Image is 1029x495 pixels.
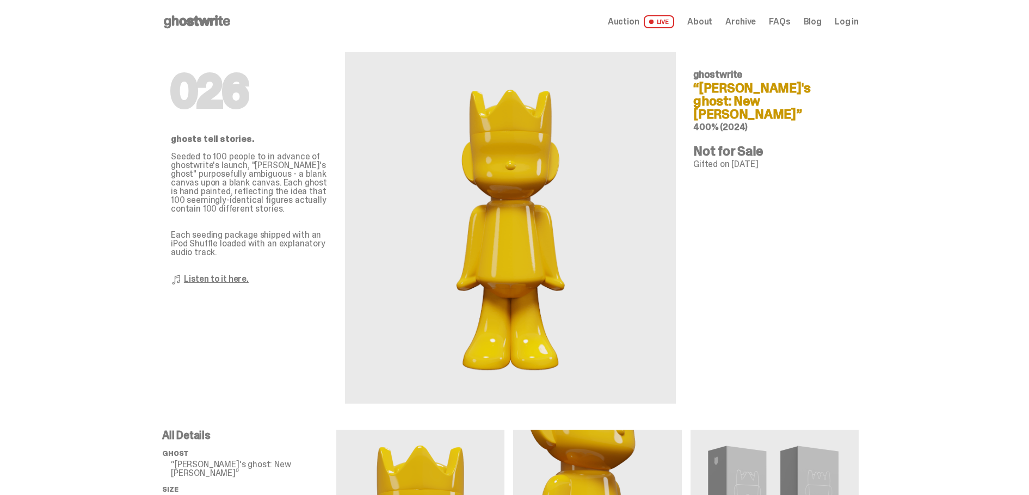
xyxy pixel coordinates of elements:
span: ghostwrite [693,68,742,81]
a: Archive [725,17,756,26]
h4: “[PERSON_NAME]'s ghost: New [PERSON_NAME]” [693,82,850,121]
img: ghostwrite&ldquo;Schrödinger's ghost: New Dawn&rdquo; [426,78,594,378]
p: “[PERSON_NAME]'s ghost: New [PERSON_NAME]” [171,460,336,478]
a: FAQs [769,17,790,26]
a: Listen to it here. [184,273,249,284]
p: Seeded to 100 people to in advance of ghostwrite's launch, "[PERSON_NAME]'s ghost" purposefully a... [171,152,328,231]
a: Blog [804,17,822,26]
span: ghost [162,449,189,458]
span: LIVE [644,15,675,28]
a: Log in [835,17,859,26]
h4: Not for Sale [693,145,850,158]
p: All Details [162,430,336,441]
a: About [687,17,712,26]
p: Gifted on [DATE] [693,160,850,169]
p: ghosts tell stories. [171,135,328,144]
div: Each seeding package shipped with an iPod Shuffle loaded with an explanatory audio track. [171,231,328,285]
span: Auction [608,17,639,26]
span: 400% (2024) [693,121,748,133]
a: Auction LIVE [608,15,674,28]
span: Size [162,485,178,494]
h1: 026 [171,70,328,113]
